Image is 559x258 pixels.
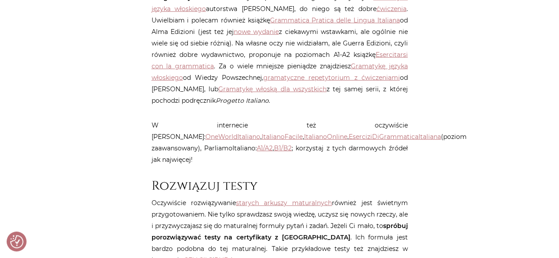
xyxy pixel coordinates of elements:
[274,144,292,152] a: B1/B2
[10,235,23,248] button: Preferencje co do zgód
[218,85,327,93] a: Gramatykę włoską dla wszystkich
[10,235,23,248] img: Revisit consent button
[234,28,279,36] a: nowe wydanie
[263,74,400,82] a: gramatyczne repetytorium z ćwiczeniami
[376,5,407,13] a: ćwiczenia
[152,222,408,241] strong: spróbuj porozwiązywać testy na certyfikaty z [GEOGRAPHIC_DATA]
[262,133,303,141] a: ItalianoFacile
[152,179,408,194] h2: Rozwiązuj testy
[304,133,347,141] a: ItalianoOnline
[216,97,269,105] em: Progetto Italiano
[349,133,441,141] a: EserciziDiGrammaticaItaliana
[205,133,260,141] a: OneWorldItaliano
[257,144,273,152] a: A1/A2
[152,120,408,165] p: W internecie też oczywiście [PERSON_NAME]: , , , (poziom zaawansowany), ParliamoItaliano: , ; kor...
[270,16,400,24] a: Grammatica Pratica delle Lingua Italiana
[236,199,332,207] a: starych arkuszy maturalnych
